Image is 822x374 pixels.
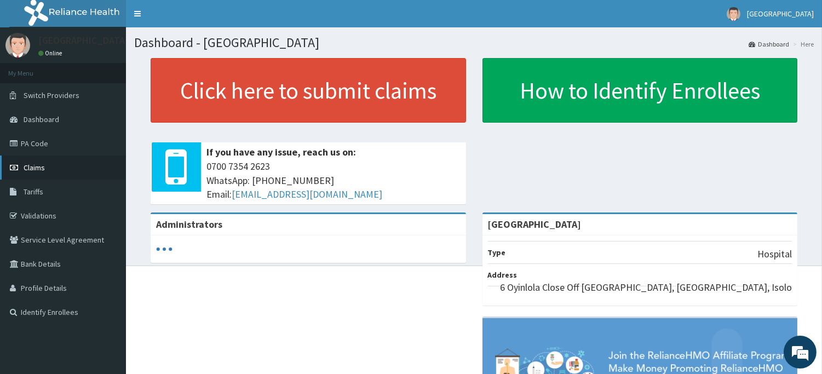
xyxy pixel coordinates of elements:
[38,36,129,45] p: [GEOGRAPHIC_DATA]
[24,163,45,172] span: Claims
[488,248,506,257] b: Type
[488,270,518,280] b: Address
[151,58,466,123] a: Click here to submit claims
[134,36,814,50] h1: Dashboard - [GEOGRAPHIC_DATA]
[24,90,79,100] span: Switch Providers
[24,114,59,124] span: Dashboard
[482,58,798,123] a: How to Identify Enrollees
[757,247,792,261] p: Hospital
[24,187,43,197] span: Tariffs
[5,33,30,57] img: User Image
[232,188,382,200] a: [EMAIL_ADDRESS][DOMAIN_NAME]
[749,39,789,49] a: Dashboard
[747,9,814,19] span: [GEOGRAPHIC_DATA]
[727,7,740,21] img: User Image
[156,241,173,257] svg: audio-loading
[488,218,582,231] strong: [GEOGRAPHIC_DATA]
[790,39,814,49] li: Here
[38,49,65,57] a: Online
[500,280,792,295] p: 6 Oyinlola Close Off [GEOGRAPHIC_DATA], [GEOGRAPHIC_DATA], Isolo
[206,159,461,202] span: 0700 7354 2623 WhatsApp: [PHONE_NUMBER] Email:
[206,146,356,158] b: If you have any issue, reach us on:
[156,218,222,231] b: Administrators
